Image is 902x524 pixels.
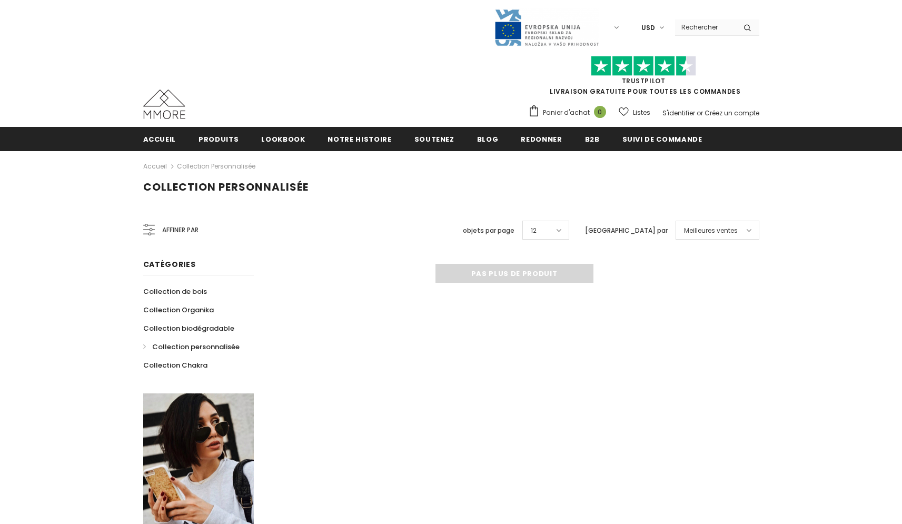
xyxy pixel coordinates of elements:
img: Cas MMORE [143,90,185,119]
span: Notre histoire [328,134,391,144]
span: Collection Organika [143,305,214,315]
a: Collection Chakra [143,356,207,374]
span: LIVRAISON GRATUITE POUR TOUTES LES COMMANDES [528,61,759,96]
span: Affiner par [162,224,199,236]
span: Collection personnalisée [152,342,240,352]
span: Listes [633,107,650,118]
a: Accueil [143,127,176,151]
img: Javni Razpis [494,8,599,47]
span: USD [641,23,655,33]
span: Catégories [143,259,196,270]
a: Collection de bois [143,282,207,301]
span: Redonner [521,134,562,144]
a: Javni Razpis [494,23,599,32]
a: Lookbook [261,127,305,151]
span: Collection personnalisée [143,180,309,194]
span: Blog [477,134,499,144]
a: B2B [585,127,600,151]
a: soutenez [414,127,454,151]
span: Suivi de commande [622,134,702,144]
span: Panier d'achat [543,107,590,118]
span: Collection Chakra [143,360,207,370]
a: TrustPilot [622,76,666,85]
input: Search Site [675,19,736,35]
a: Collection biodégradable [143,319,234,338]
span: Meilleures ventes [684,225,738,236]
span: 0 [594,106,606,118]
a: Accueil [143,160,167,173]
label: [GEOGRAPHIC_DATA] par [585,225,668,236]
span: or [697,108,703,117]
span: 12 [531,225,537,236]
a: Redonner [521,127,562,151]
label: objets par page [463,225,514,236]
span: soutenez [414,134,454,144]
a: Collection personnalisée [143,338,240,356]
a: S'identifier [662,108,695,117]
span: Collection de bois [143,286,207,296]
a: Panier d'achat 0 [528,105,611,121]
span: B2B [585,134,600,144]
span: Produits [199,134,239,144]
a: Créez un compte [705,108,759,117]
span: Lookbook [261,134,305,144]
a: Listes [619,103,650,122]
a: Collection Organika [143,301,214,319]
img: Faites confiance aux étoiles pilotes [591,56,696,76]
a: Notre histoire [328,127,391,151]
span: Collection biodégradable [143,323,234,333]
a: Produits [199,127,239,151]
a: Blog [477,127,499,151]
a: Collection personnalisée [177,162,255,171]
span: Accueil [143,134,176,144]
a: Suivi de commande [622,127,702,151]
